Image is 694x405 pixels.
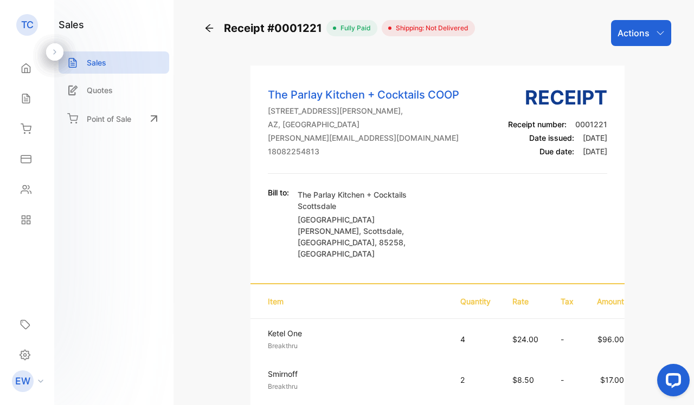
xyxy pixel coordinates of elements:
[391,23,468,33] span: Shipping: Not Delivered
[268,187,289,198] p: Bill to:
[529,133,574,142] span: Date issued:
[268,296,439,307] p: Item
[597,335,624,344] span: $96.00
[583,147,607,156] span: [DATE]
[59,107,169,130] a: Point of Sale
[336,23,371,33] span: fully paid
[268,328,441,339] p: Ketel One
[268,87,459,103] p: The Parlay Kitchen + Cocktails COOP
[268,132,459,143] p: [PERSON_NAME][EMAIL_ADDRESS][DOMAIN_NAME]
[561,334,574,345] p: -
[59,17,84,32] h1: sales
[508,120,567,129] span: Receipt number:
[268,105,459,116] p: [STREET_ADDRESS][PERSON_NAME],
[583,133,607,142] span: [DATE]
[87,57,106,68] p: Sales
[268,368,441,380] p: Smirnoff
[268,382,441,391] p: Breakthru
[648,360,694,405] iframe: LiveChat chat widget
[460,334,491,345] p: 4
[512,375,534,384] span: $8.50
[508,83,607,112] h3: Receipt
[512,335,538,344] span: $24.00
[600,375,624,384] span: $17.00
[595,296,624,307] p: Amount
[460,374,491,386] p: 2
[460,296,491,307] p: Quantity
[59,51,169,74] a: Sales
[224,20,326,36] span: Receipt #0001221
[268,341,441,351] p: Breakthru
[298,215,375,236] span: [GEOGRAPHIC_DATA][PERSON_NAME]
[539,147,574,156] span: Due date:
[618,27,650,40] p: Actions
[87,84,113,96] p: Quotes
[15,374,30,388] p: EW
[375,238,403,247] span: , 85258
[359,226,402,236] span: , Scottsdale
[561,374,574,386] p: -
[575,120,607,129] span: 0001221
[268,119,459,130] p: AZ, [GEOGRAPHIC_DATA]
[561,296,574,307] p: Tax
[611,20,671,46] button: Actions
[512,296,539,307] p: Rate
[21,18,34,32] p: TC
[87,113,131,125] p: Point of Sale
[298,189,422,212] p: The Parlay Kitchen + Cocktails Scottsdale
[59,79,169,101] a: Quotes
[268,146,459,157] p: 18082254813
